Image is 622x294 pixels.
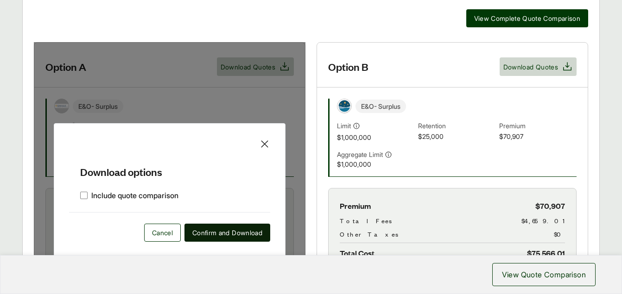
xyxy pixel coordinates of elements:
[500,57,577,76] button: Download Quotes
[521,216,565,225] span: $4,659.01
[502,269,586,280] span: View Quote Comparison
[80,190,178,201] label: Include quote comparison
[337,121,351,131] span: Limit
[499,131,577,142] span: $70,907
[152,228,173,238] span: Cancel
[337,132,414,142] span: $1,000,000
[492,263,596,286] button: View Quote Comparison
[69,150,270,179] h5: Download options
[192,228,262,238] span: Confirm and Download
[527,247,565,259] span: $75,566.01
[418,121,495,131] span: Retention
[340,247,374,259] span: Total Cost
[337,159,414,169] span: $1,000,000
[340,229,398,239] span: Other Taxes
[355,100,406,113] span: E&O - Surplus
[535,200,565,212] span: $70,907
[337,99,351,113] img: Vela Insurance
[144,224,181,242] button: Cancel
[466,9,589,27] button: View Complete Quote Comparison
[418,131,495,142] span: $25,000
[503,62,558,72] span: Download Quotes
[554,229,565,239] span: $0
[184,224,270,242] button: Confirm and Download
[474,13,581,23] span: View Complete Quote Comparison
[328,60,368,74] h3: Option B
[499,121,577,131] span: Premium
[340,200,371,212] span: Premium
[340,216,392,225] span: Total Fees
[337,150,383,159] span: Aggregate Limit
